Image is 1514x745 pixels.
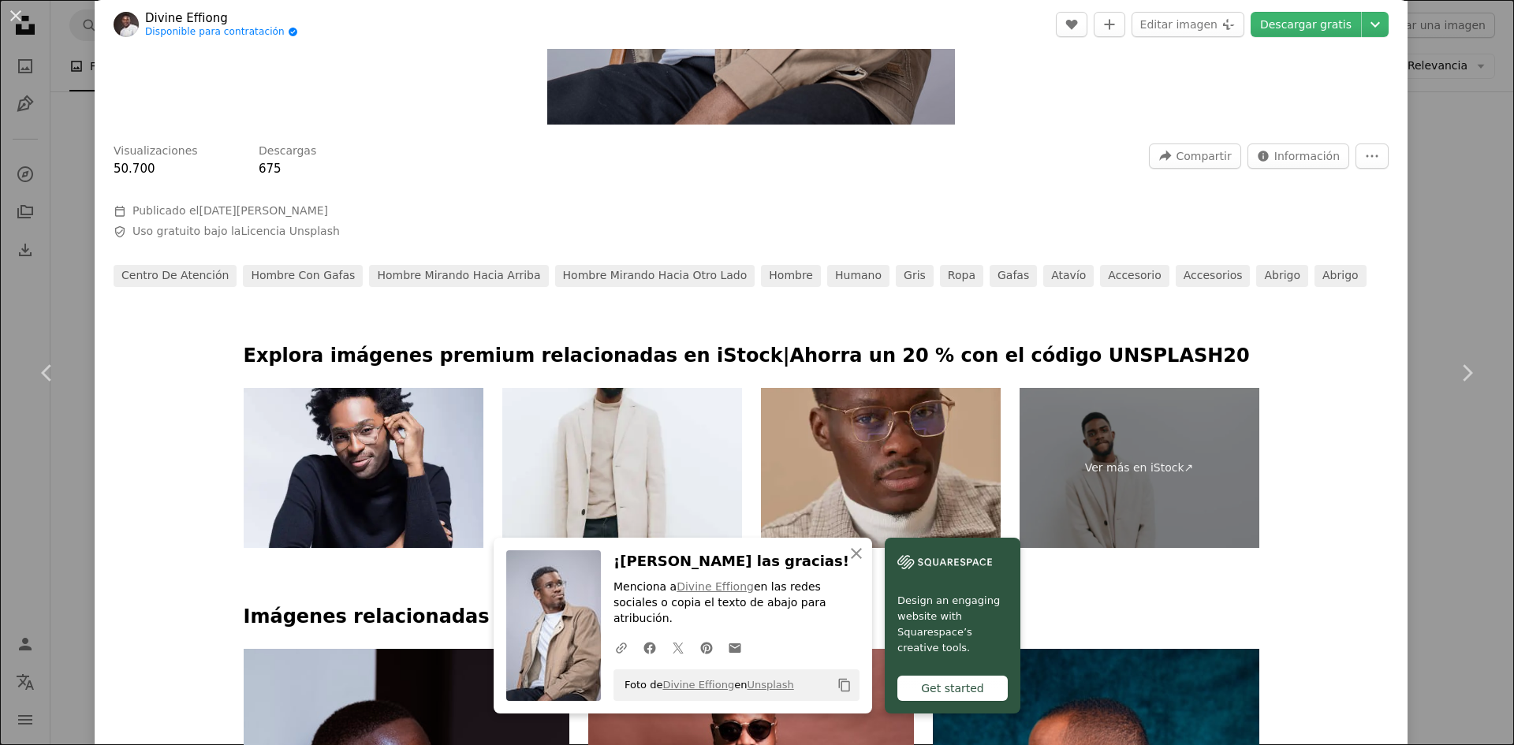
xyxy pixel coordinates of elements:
[114,162,155,176] span: 50.700
[145,26,298,39] a: Disponible para contratación
[243,265,363,287] a: Hombre con gafas
[1043,265,1094,287] a: atavío
[241,225,339,237] a: Licencia Unsplash
[369,265,548,287] a: hombre mirando hacia arriba
[990,265,1037,287] a: gafas
[761,265,821,287] a: hombre
[831,672,858,698] button: Copiar al portapapeles
[896,265,934,287] a: gris
[940,265,983,287] a: ropa
[259,162,282,176] span: 675
[613,579,860,627] p: Menciona a en las redes sociales o copia el texto de abajo para atribución.
[502,388,742,548] img: hombre chaqueta beige belleza elegante moda modelo negro estilo retrato africano americano
[827,265,889,287] a: Humano
[897,593,1008,656] span: Design an engaging website with Squarespace’s creative tools.
[1356,143,1389,169] button: Más acciones
[1256,265,1308,287] a: abrigo
[555,265,755,287] a: Hombre mirando hacia otro lado
[761,388,1001,548] img: Retrato del hombre elegante
[244,605,1259,630] h4: Imágenes relacionadas
[662,679,734,691] a: Divine Effiong
[1274,144,1340,168] span: Información
[1100,265,1169,287] a: accesorio
[199,204,328,217] time: 16 de agosto de 2021, 22:50:01 GMT-5
[1176,144,1231,168] span: Compartir
[1020,388,1259,548] a: Ver más en iStock↗
[897,550,992,574] img: file-1606177908946-d1eed1cbe4f5image
[1362,12,1389,37] button: Elegir el tamaño de descarga
[114,143,198,159] h3: Visualizaciones
[677,580,754,593] a: Divine Effiong
[1176,265,1251,287] a: accesorios
[1149,143,1240,169] button: Compartir esta imagen
[244,388,483,548] img: Retrato de hombre guapo con cuello de tortuga
[1251,12,1361,37] a: Descargar gratis
[1056,12,1087,37] button: Me gusta
[1094,12,1125,37] button: Añade a la colección
[114,265,237,287] a: centro de atención
[132,204,328,217] span: Publicado el
[259,143,316,159] h3: Descargas
[114,12,139,37] img: Ve al perfil de Divine Effiong
[1419,297,1514,449] a: Siguiente
[721,631,749,663] a: Comparte por correo electrónico
[692,631,721,663] a: Comparte en Pinterest
[145,10,298,26] a: Divine Effiong
[897,676,1008,701] div: Get started
[664,631,692,663] a: Comparte en Twitter
[747,679,793,691] a: Unsplash
[1314,265,1367,287] a: abrigo
[132,224,340,240] span: Uso gratuito bajo la
[885,538,1020,713] a: Design an engaging website with Squarespace’s creative tools.Get started
[1132,12,1244,37] button: Editar imagen
[244,344,1259,369] p: Explora imágenes premium relacionadas en iStock | Ahorra un 20 % con el código UNSPLASH20
[1247,143,1349,169] button: Estadísticas sobre esta imagen
[613,550,860,573] h3: ¡[PERSON_NAME] las gracias!
[617,672,794,698] span: Foto de en
[636,631,664,663] a: Comparte en Facebook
